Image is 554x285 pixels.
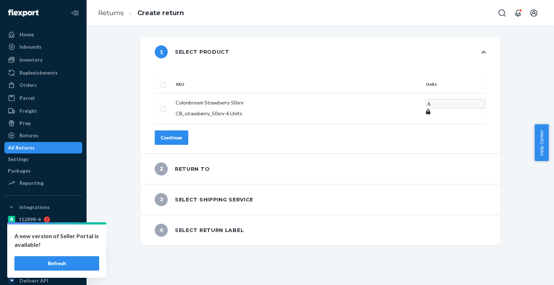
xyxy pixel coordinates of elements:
[14,256,99,271] button: Refresh
[173,76,423,93] th: SKU
[4,238,82,250] a: gnzsuz-v5
[8,167,31,174] div: Packages
[4,105,82,117] a: Freight
[8,9,39,17] img: Flexport logo
[155,224,168,237] span: 4
[19,56,43,63] div: Inventory
[155,193,253,206] div: Select shipping service
[4,67,82,79] a: Replenishments
[4,79,82,91] a: Orders
[8,144,35,151] div: All Returns
[19,81,37,89] div: Orders
[19,107,37,115] div: Freight
[4,117,82,129] a: Prep
[155,130,188,145] button: Continue
[155,45,229,58] div: Select product
[19,120,31,127] div: Prep
[155,162,168,175] span: 2
[4,214,82,225] a: f12898-4
[155,45,168,58] span: 1
[155,193,168,206] span: 3
[4,165,82,177] a: Packages
[4,142,82,153] a: All Returns
[19,132,39,139] div: Returns
[19,69,58,76] div: Replenishments
[19,179,44,187] div: Reporting
[527,6,541,20] button: Open account menu
[4,92,82,104] a: Parcel
[19,216,41,223] div: f12898-4
[155,162,210,175] div: Return to
[98,9,124,17] a: Returns
[155,224,244,237] div: Select return label
[4,177,82,189] a: Reporting
[4,226,82,237] a: 6e639d-fc
[4,201,82,213] button: Integrations
[4,41,82,53] a: Inbounds
[4,29,82,40] a: Home
[19,94,35,102] div: Parcel
[19,43,41,50] div: Inbounds
[14,232,99,249] p: A new version of Seller Portal is available!
[535,124,549,161] button: Help Center
[4,130,82,141] a: Returns
[426,99,485,108] input: Enter quantity
[19,204,50,211] div: Integrations
[176,99,420,106] p: Colonbroom Strawberry 50srv
[176,110,420,117] p: CB_strawberry_50srv - 6 Units
[19,31,34,38] div: Home
[137,9,184,17] a: Create return
[92,3,190,24] ol: breadcrumbs
[4,250,82,262] a: 5176b9-7b
[423,76,486,93] th: Units
[68,6,82,20] button: Close Navigation
[495,6,509,20] button: Open Search Box
[8,156,28,163] div: Settings
[19,277,48,284] div: Deliverr API
[4,54,82,66] a: Inventory
[161,134,182,141] div: Continue
[511,6,525,20] button: Open notifications
[4,263,82,274] a: Amazon
[4,153,82,165] a: Settings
